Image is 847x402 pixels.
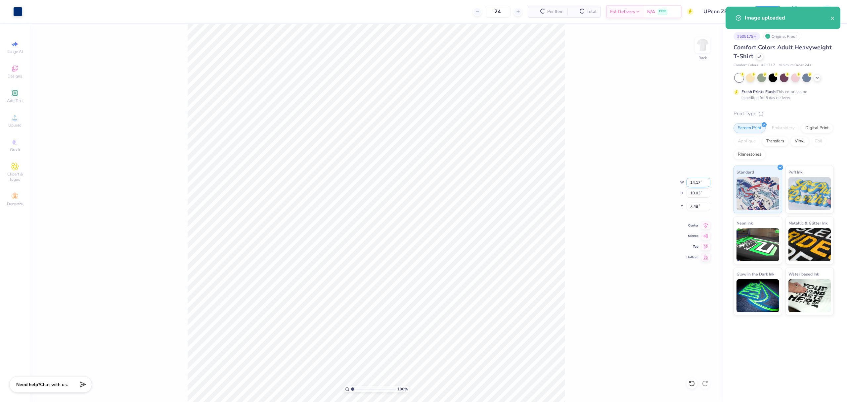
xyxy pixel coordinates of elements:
span: Comfort Colors [734,63,758,68]
span: Top [687,244,698,249]
span: Upload [8,123,22,128]
span: Comfort Colors Adult Heavyweight T-Shirt [734,43,832,60]
span: # C1717 [761,63,775,68]
span: Standard [736,169,754,176]
span: Decorate [7,201,23,207]
img: Back [696,38,709,52]
div: Screen Print [734,123,766,133]
span: Minimum Order: 24 + [779,63,812,68]
div: Image uploaded [745,14,830,22]
div: Back [698,55,707,61]
img: Metallic & Glitter Ink [788,228,831,261]
span: Greek [10,147,20,152]
strong: Need help? [16,381,40,388]
span: Metallic & Glitter Ink [788,220,827,226]
span: Add Text [7,98,23,103]
span: Middle [687,234,698,238]
div: Applique [734,136,760,146]
span: Chat with us. [40,381,68,388]
div: # 505179H [734,32,760,40]
strong: Fresh Prints Flash: [741,89,777,94]
div: Foil [811,136,826,146]
span: Per Item [547,8,563,15]
div: Transfers [762,136,788,146]
img: Glow in the Dark Ink [736,279,779,312]
input: Untitled Design [698,5,747,18]
span: FREE [659,9,666,14]
img: Puff Ink [788,177,831,210]
span: Bottom [687,255,698,260]
span: Image AI [7,49,23,54]
span: Est. Delivery [610,8,635,15]
span: Designs [8,74,22,79]
span: Puff Ink [788,169,802,176]
span: N/A [647,8,655,15]
div: Rhinestones [734,150,766,160]
div: Digital Print [801,123,833,133]
span: 100 % [397,386,408,392]
div: Original Proof [763,32,800,40]
span: Water based Ink [788,271,819,277]
span: Glow in the Dark Ink [736,271,774,277]
img: Neon Ink [736,228,779,261]
span: Clipart & logos [3,172,26,182]
span: Neon Ink [736,220,753,226]
div: Print Type [734,110,834,118]
input: – – [485,6,511,18]
button: close [830,14,835,22]
div: This color can be expedited for 5 day delivery. [741,89,823,101]
img: Standard [736,177,779,210]
span: Center [687,223,698,228]
div: Embroidery [768,123,799,133]
img: Water based Ink [788,279,831,312]
span: Total [587,8,597,15]
div: Vinyl [790,136,809,146]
